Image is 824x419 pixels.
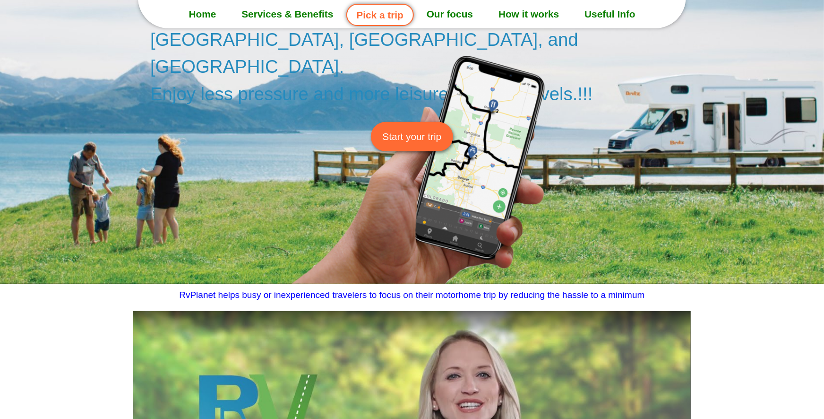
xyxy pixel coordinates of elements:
[486,2,572,26] a: How it works
[371,122,454,151] a: Start your trip
[383,129,442,144] span: Start your trip
[138,2,686,26] nav: Menu
[176,2,229,26] a: Home
[414,2,486,26] a: Our focus
[179,290,644,300] span: RvPlanet helps busy or inexperienced travelers to focus on their motorhome trip by reducing the h...
[279,47,554,284] img: Motorhome trip planning app
[229,2,346,26] a: Services & Benefits
[346,4,414,26] a: Pick a trip
[572,2,648,26] a: Useful Info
